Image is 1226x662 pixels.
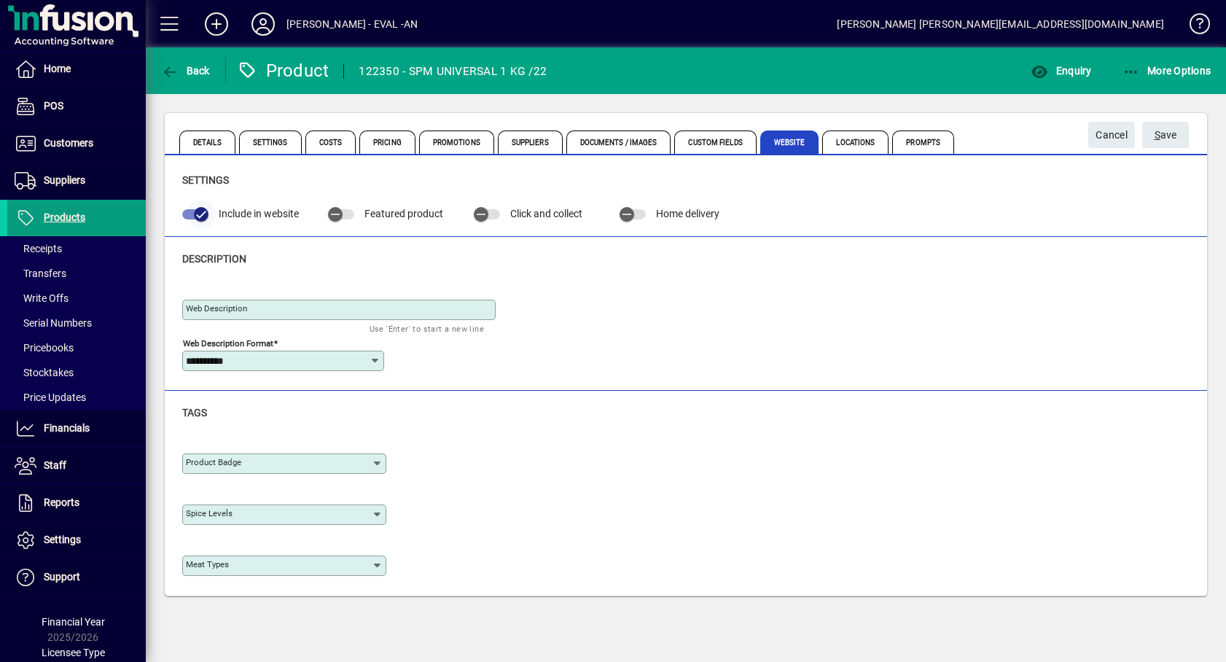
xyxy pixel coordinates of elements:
span: Serial Numbers [15,317,92,329]
span: Stocktakes [15,367,74,378]
span: Cancel [1096,123,1128,147]
mat-label: Web Description Format [183,338,273,348]
div: Product [237,59,329,82]
span: Receipts [15,243,62,254]
a: Staff [7,448,146,484]
button: Cancel [1088,122,1135,148]
img: website_grey.svg [23,38,35,50]
a: POS [7,88,146,125]
span: Enquiry [1031,65,1091,77]
a: Stocktakes [7,360,146,385]
mat-label: Web Description [186,303,247,314]
span: Back [161,65,210,77]
a: Financials [7,410,146,447]
span: Home delivery [656,208,719,219]
button: Profile [240,11,286,37]
mat-label: Spice Levels [186,508,233,518]
span: Pricing [359,131,415,154]
span: S [1155,129,1160,141]
span: Website [760,131,819,154]
div: [PERSON_NAME] [PERSON_NAME][EMAIL_ADDRESS][DOMAIN_NAME] [837,12,1164,36]
img: logo_orange.svg [23,23,35,35]
span: Costs [305,131,356,154]
span: Tags [182,407,207,418]
span: Transfers [15,268,66,279]
app-page-header-button: Back [146,58,226,84]
div: [PERSON_NAME] - EVAL -AN [286,12,418,36]
div: v 4.0.25 [41,23,71,35]
div: Domain: [DOMAIN_NAME] [38,38,160,50]
a: Pricebooks [7,335,146,360]
span: Price Updates [15,392,86,403]
img: tab_domain_overview_orange.svg [39,85,51,96]
span: Promotions [419,131,494,154]
span: Licensee Type [42,647,105,658]
span: Settings [182,174,229,186]
a: Customers [7,125,146,162]
mat-hint: Use 'Enter' to start a new line [370,320,484,337]
span: Support [44,571,80,583]
button: More Options [1119,58,1215,84]
span: Settings [239,131,302,154]
span: Financials [44,422,90,434]
span: Custom Fields [674,131,756,154]
a: Suppliers [7,163,146,199]
span: Reports [44,496,79,508]
mat-label: Product Badge [186,457,241,467]
span: Staff [44,459,66,471]
a: Support [7,559,146,596]
mat-label: Meat Types [186,559,229,569]
span: POS [44,100,63,112]
span: Settings [44,534,81,545]
span: Locations [822,131,889,154]
a: Reports [7,485,146,521]
a: Transfers [7,261,146,286]
a: Write Offs [7,286,146,311]
a: Price Updates [7,385,146,410]
span: Write Offs [15,292,69,304]
span: Details [179,131,235,154]
span: Description [182,253,246,265]
span: Include in website [219,208,299,219]
div: Domain Overview [55,86,130,96]
span: Pricebooks [15,342,74,354]
span: ave [1155,123,1177,147]
span: Customers [44,137,93,149]
button: Enquiry [1027,58,1095,84]
span: Suppliers [44,174,85,186]
span: Documents / Images [566,131,671,154]
div: Keywords by Traffic [161,86,246,96]
button: Back [157,58,214,84]
a: Settings [7,522,146,558]
img: tab_keywords_by_traffic_grey.svg [145,85,157,96]
span: Financial Year [42,616,105,628]
span: Click and collect [510,208,582,219]
span: Suppliers [498,131,563,154]
span: Prompts [892,131,954,154]
button: Save [1142,122,1189,148]
a: Receipts [7,236,146,261]
span: Featured product [364,208,443,219]
a: Serial Numbers [7,311,146,335]
a: Home [7,51,146,87]
span: More Options [1122,65,1211,77]
span: Home [44,63,71,74]
span: Products [44,211,85,223]
div: 122350 - SPM UNIVERSAL 1 KG /22 [359,60,547,83]
a: Knowledge Base [1179,3,1208,50]
button: Add [193,11,240,37]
